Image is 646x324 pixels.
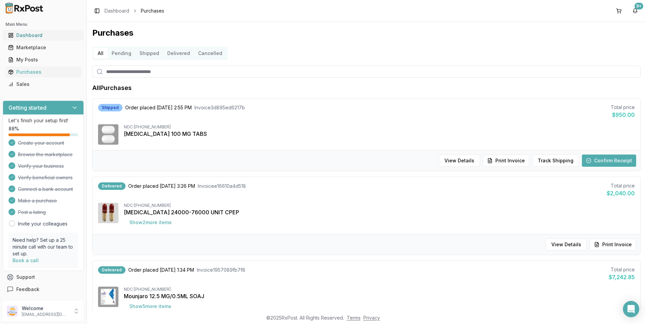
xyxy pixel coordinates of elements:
[124,208,635,216] div: [MEDICAL_DATA] 24000-76000 UNIT CPEP
[135,48,163,59] button: Shipped
[609,266,635,273] div: Total price
[623,301,639,317] div: Open Intercom Messenger
[94,48,108,59] button: All
[18,174,73,181] span: Verify beneficial owners
[98,182,126,190] div: Delivered
[347,315,361,321] a: Terms
[3,3,46,14] img: RxPost Logo
[141,7,164,14] span: Purchases
[3,42,84,53] button: Marketplace
[108,48,135,59] button: Pending
[3,30,84,41] button: Dashboard
[128,183,195,190] span: Order placed [DATE] 3:26 PM
[18,163,64,169] span: Verify your business
[3,54,84,65] button: My Posts
[22,312,69,317] p: [EMAIL_ADDRESS][DOMAIN_NAME]
[546,238,587,251] button: View Details
[8,44,78,51] div: Marketplace
[18,140,64,146] span: Create your account
[13,257,39,263] a: Book a call
[8,69,78,75] div: Purchases
[18,197,57,204] span: Make a purchase
[439,155,480,167] button: View Details
[590,238,636,251] button: Print Invoice
[7,306,18,317] img: User avatar
[8,125,19,132] span: 88 %
[124,300,177,312] button: Show5more items
[124,130,635,138] div: [MEDICAL_DATA] 100 MG TABS
[5,78,81,90] a: Sales
[18,220,68,227] a: Invite your colleagues
[5,66,81,78] a: Purchases
[194,104,245,111] span: Invoice 3d895ed6217b
[5,54,81,66] a: My Posts
[363,315,380,321] a: Privacy
[611,111,635,119] div: $950.00
[104,7,164,14] nav: breadcrumb
[483,155,529,167] button: Print Invoice
[3,271,84,283] button: Support
[607,189,635,197] div: $2,040.00
[124,292,635,300] div: Mounjaro 12.5 MG/0.5ML SOAJ
[8,32,78,39] div: Dashboard
[8,117,78,124] p: Let's finish your setup first!
[532,155,579,167] button: Track Shipping
[8,104,46,112] h3: Getting started
[607,182,635,189] div: Total price
[18,209,46,216] span: Post a listing
[92,83,132,93] h1: All Purchases
[98,203,118,223] img: Creon 24000-76000 UNIT CPEP
[194,48,226,59] button: Cancelled
[124,216,177,229] button: Show2more items
[18,151,73,158] span: Browse the marketplace
[163,48,194,59] button: Delivered
[124,287,635,292] div: NDC: [PHONE_NUMBER]
[98,124,118,145] img: Ubrelvy 100 MG TABS
[197,267,245,273] span: Invoice 1957089fb7f8
[128,267,194,273] span: Order placed [DATE] 1:34 PM
[16,286,39,293] span: Feedback
[98,266,126,274] div: Delivered
[18,186,73,193] span: Connect a bank account
[22,305,69,312] p: Welcome
[611,104,635,111] div: Total price
[92,28,641,38] h1: Purchases
[125,104,192,111] span: Order placed [DATE] 2:55 PM
[124,203,635,208] div: NDC: [PHONE_NUMBER]
[3,283,84,295] button: Feedback
[98,104,122,111] div: Shipped
[609,273,635,281] div: $7,242.85
[5,22,81,27] h2: Main Menu
[104,7,129,14] a: Dashboard
[8,56,78,63] div: My Posts
[8,81,78,88] div: Sales
[198,183,246,190] span: Invoice e16610a4d518
[124,124,635,130] div: NDC: [PHONE_NUMBER]
[98,287,118,307] img: Mounjaro 12.5 MG/0.5ML SOAJ
[5,41,81,54] a: Marketplace
[5,29,81,41] a: Dashboard
[3,79,84,90] button: Sales
[582,155,636,167] button: Confirm Receipt
[630,5,641,16] button: 9+
[13,237,74,257] p: Need help? Set up a 25 minute call with our team to set up.
[634,3,643,10] div: 9+
[3,67,84,77] button: Purchases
